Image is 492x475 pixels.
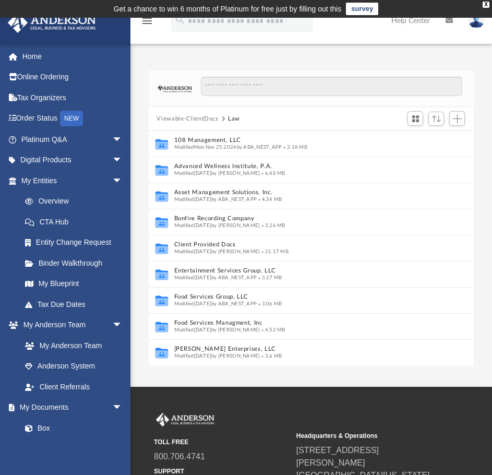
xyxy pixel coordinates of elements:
a: Tax Organizers [7,87,138,108]
i: search [174,14,186,26]
span: Modified [DATE] by [PERSON_NAME] [174,249,260,254]
a: Digital Productsarrow_drop_down [7,150,138,171]
a: Binder Walkthrough [15,253,138,274]
img: Anderson Advisors Platinum Portal [154,413,217,426]
button: Switch to Grid View [407,111,423,126]
span: 4.52 MB [260,327,285,332]
a: menu [141,20,153,27]
span: arrow_drop_down [112,397,133,419]
a: Online Ordering [7,67,138,88]
a: My Anderson Team [15,335,128,356]
a: survey [346,3,378,15]
a: Platinum Q&Aarrow_drop_down [7,129,138,150]
button: 108 Management, LLC [174,137,427,144]
a: Box [15,418,128,438]
span: 4.54 MB [257,197,282,202]
div: grid [149,130,474,367]
button: Advanced Wellness Institute, P.A. [174,163,427,170]
button: Food Services Group, LLC [174,294,427,301]
span: arrow_drop_down [112,129,133,150]
div: NEW [60,111,83,126]
button: Add [449,111,465,126]
button: Asset Management Solutions, Inc. [174,189,427,196]
button: Client Provided Docs [174,242,427,248]
a: Order StatusNEW [7,108,138,129]
span: 21.17 MB [260,249,289,254]
button: Entertainment Services Group, LLC [174,268,427,275]
a: CTA Hub [15,211,138,232]
span: arrow_drop_down [112,170,133,192]
a: My Documentsarrow_drop_down [7,397,133,418]
button: Sort [428,112,444,126]
button: Law [228,114,240,124]
button: Viewable-ClientDocs [157,114,218,124]
a: My Anderson Teamarrow_drop_down [7,315,133,336]
a: Client Referrals [15,376,133,397]
span: Modified [DATE] by [PERSON_NAME] [174,353,260,359]
span: 6.48 MB [260,171,285,176]
span: Modified [DATE] by [PERSON_NAME] [174,223,260,228]
span: Modified [DATE] by ABA_NEST_APP [174,275,257,280]
i: menu [141,15,153,27]
a: Tax Due Dates [15,294,138,315]
a: My Blueprint [15,274,133,294]
span: Modified Mon Nov 25 2024 by ABA_NEST_APP [174,145,282,150]
span: 3.18 MB [282,145,307,150]
a: [STREET_ADDRESS][PERSON_NAME] [296,446,379,467]
input: Search files and folders [201,77,462,97]
a: My Entitiesarrow_drop_down [7,170,138,191]
button: Food Services Managment, Inc [174,320,427,327]
button: Bonfire Recording Company [174,216,427,222]
small: TOLL FREE [154,437,289,447]
div: Get a chance to win 6 months of Platinum for free just by filling out this [114,3,342,15]
img: Anderson Advisors Platinum Portal [5,13,99,33]
a: Entity Change Request [15,232,138,253]
div: close [483,2,489,8]
span: 3.26 MB [260,223,285,228]
span: 3.17 MB [257,275,282,280]
a: Anderson System [15,356,133,377]
span: Modified [DATE] by ABA_NEST_APP [174,301,257,306]
button: [PERSON_NAME] Enterprises, LLC [174,346,427,353]
a: Home [7,46,138,67]
span: Modified [DATE] by [PERSON_NAME] [174,327,260,332]
span: Modified [DATE] by [PERSON_NAME] [174,171,260,176]
span: arrow_drop_down [112,150,133,171]
img: User Pic [469,13,484,28]
a: Overview [15,191,138,212]
span: 3.6 MB [260,353,282,359]
a: Meeting Minutes [15,438,133,459]
span: 3.06 MB [257,301,282,306]
span: arrow_drop_down [112,315,133,336]
small: Headquarters & Operations [296,431,431,441]
a: 800.706.4741 [154,452,205,461]
span: Modified [DATE] by ABA_NEST_APP [174,197,257,202]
